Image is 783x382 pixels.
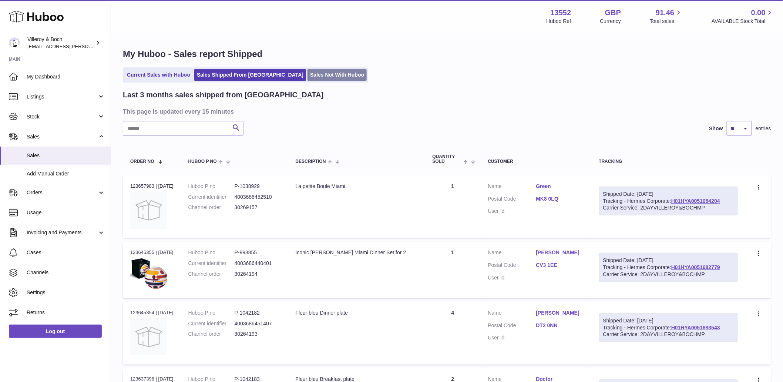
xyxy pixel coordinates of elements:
[671,325,720,331] a: H01HYA0051683543
[27,189,97,196] span: Orders
[603,204,734,211] div: Carrier Service: 2DAYVILLEROY&BOCHMP
[425,175,481,238] td: 1
[188,331,235,338] dt: Channel order
[235,260,281,267] dd: 4003686440401
[603,331,734,338] div: Carrier Service: 2DAYVILLEROY&BOCHMP
[188,194,235,201] dt: Current identifier
[605,8,621,18] strong: GBP
[425,302,481,365] td: 4
[235,194,281,201] dd: 4003686452510
[27,43,148,49] span: [EMAIL_ADDRESS][PERSON_NAME][DOMAIN_NAME]
[603,257,734,264] div: Shipped Date: [DATE]
[650,8,683,25] a: 91.46 Total sales
[536,195,584,202] a: MK8 0LQ
[296,183,418,190] div: La petite Boule Miami
[488,309,536,318] dt: Name
[130,192,167,229] img: no-photo.jpg
[599,313,738,342] div: Tracking - Hermes Corporate:
[235,204,281,211] dd: 30269157
[536,183,584,190] a: Green
[27,309,105,316] span: Returns
[671,198,720,204] a: H01HYA0051684204
[130,318,167,355] img: no-photo.jpg
[296,309,418,316] div: Fleur bleu Dinner plate
[188,183,235,190] dt: Huboo P no
[488,183,536,192] dt: Name
[194,69,306,81] a: Sales Shipped From [GEOGRAPHIC_DATA]
[603,191,734,198] div: Shipped Date: [DATE]
[123,107,769,115] h3: This page is updated every 15 minutes
[551,8,571,18] strong: 13552
[650,18,683,25] span: Total sales
[27,93,97,100] span: Listings
[433,154,462,164] span: Quantity Sold
[547,18,571,25] div: Huboo Ref
[488,334,536,341] dt: User Id
[536,249,584,256] a: [PERSON_NAME]
[536,309,584,316] a: [PERSON_NAME]
[188,249,235,256] dt: Huboo P no
[536,322,584,329] a: DT2 0NN
[27,133,97,140] span: Sales
[296,249,418,256] div: Iconic [PERSON_NAME] Miami Dinner Set for 2
[671,264,720,270] a: H01HYA0051682779
[712,8,774,25] a: 0.00 AVAILABLE Stock Total
[488,262,536,271] dt: Postal Code
[235,309,281,316] dd: P-1042182
[488,274,536,281] dt: User Id
[27,113,97,120] span: Stock
[488,208,536,215] dt: User Id
[488,195,536,204] dt: Postal Code
[188,204,235,211] dt: Channel order
[188,260,235,267] dt: Current identifier
[599,159,738,164] div: Tracking
[123,90,324,100] h2: Last 3 months sales shipped from [GEOGRAPHIC_DATA]
[425,242,481,298] td: 1
[27,36,94,50] div: Villeroy & Boch
[308,69,367,81] a: Sales Not With Huboo
[27,289,105,296] span: Settings
[27,73,105,80] span: My Dashboard
[130,258,167,289] img: 135521730733705.jpg
[712,18,774,25] span: AVAILABLE Stock Total
[235,271,281,278] dd: 30264194
[188,309,235,316] dt: Huboo P no
[603,317,734,324] div: Shipped Date: [DATE]
[27,269,105,276] span: Channels
[536,262,584,269] a: CV3 1EE
[130,249,174,256] div: 123645355 | [DATE]
[130,309,174,316] div: 123645354 | [DATE]
[27,170,105,177] span: Add Manual Order
[235,331,281,338] dd: 30264193
[751,8,766,18] span: 0.00
[188,320,235,327] dt: Current identifier
[27,229,97,236] span: Invoicing and Payments
[599,253,738,282] div: Tracking - Hermes Corporate:
[709,125,723,132] label: Show
[9,325,102,338] a: Log out
[27,152,105,159] span: Sales
[124,69,193,81] a: Current Sales with Huboo
[130,183,174,190] div: 123657983 | [DATE]
[756,125,771,132] span: entries
[296,159,326,164] span: Description
[188,159,217,164] span: Huboo P no
[130,159,154,164] span: Order No
[599,187,738,216] div: Tracking - Hermes Corporate:
[488,249,536,258] dt: Name
[600,18,621,25] div: Currency
[27,209,105,216] span: Usage
[235,183,281,190] dd: P-1038929
[235,249,281,256] dd: P-993855
[188,271,235,278] dt: Channel order
[27,249,105,256] span: Cases
[656,8,674,18] span: 91.46
[603,271,734,278] div: Carrier Service: 2DAYVILLEROY&BOCHMP
[9,37,20,48] img: liu.rosanne@villeroy-boch.com
[488,322,536,331] dt: Postal Code
[488,159,584,164] div: Customer
[123,48,771,60] h1: My Huboo - Sales report Shipped
[235,320,281,327] dd: 4003686451407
